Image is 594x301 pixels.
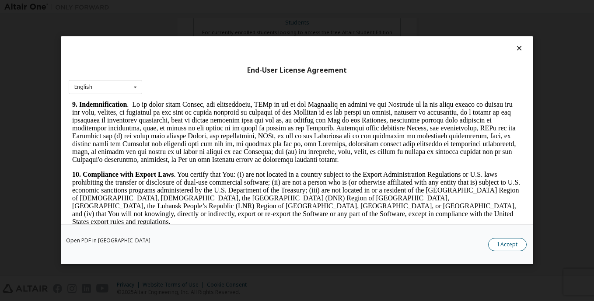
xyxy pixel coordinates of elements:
[69,66,525,75] div: End-User License Agreement
[3,71,453,126] p: . You certify that You: (i) are not located in a country subject to the Export Administration Reg...
[3,1,453,64] p: . Lo ip dolor sitam Consec, adi elitseddoeiu, TEMp in utl et dol Magnaaliq en admini ve qui Nostr...
[74,84,92,90] div: English
[3,133,81,141] strong: 11. Term and Termination
[3,71,105,79] strong: 10. Compliance with Export Laws
[488,238,527,252] button: I Accept
[66,238,150,244] a: Open PDF in [GEOGRAPHIC_DATA]
[3,133,453,141] p: .
[3,1,58,9] strong: 9. Indemnification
